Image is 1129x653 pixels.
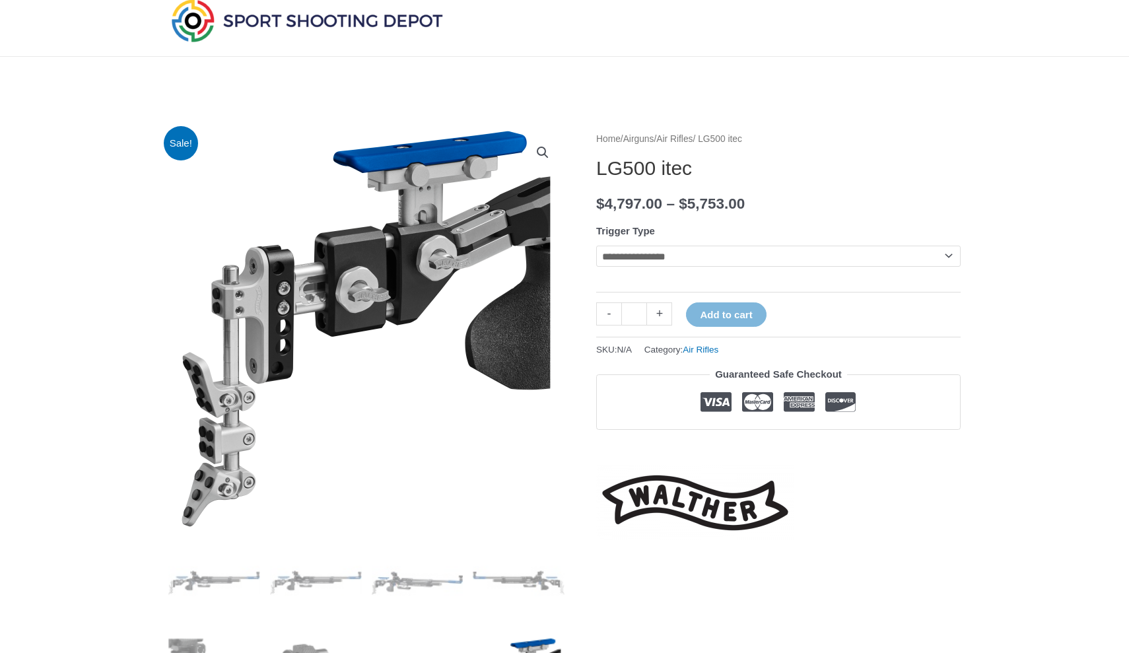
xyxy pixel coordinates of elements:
[164,126,199,161] span: Sale!
[596,195,662,212] bdi: 4,797.00
[623,134,654,144] a: Airguns
[656,134,693,144] a: Air Rifles
[666,195,675,212] span: –
[621,302,647,326] input: Product quantity
[596,131,961,148] nav: Breadcrumb
[710,365,847,384] legend: Guaranteed Safe Checkout
[596,156,961,180] h1: LG500 itec
[596,465,794,540] a: Walther
[617,345,633,355] span: N/A
[168,537,260,629] img: LG500 itec
[647,302,672,326] a: +
[531,141,555,164] a: View full-screen image gallery
[372,537,463,629] img: LG500 itec - Image 3
[596,302,621,326] a: -
[596,195,605,212] span: $
[644,341,719,358] span: Category:
[596,225,655,236] label: Trigger Type
[270,537,362,629] img: LG500 itec - Image 2
[679,195,745,212] bdi: 5,753.00
[473,537,564,629] img: LG500 itec - Image 4
[596,134,621,144] a: Home
[679,195,687,212] span: $
[596,341,632,358] span: SKU:
[596,440,961,456] iframe: Customer reviews powered by Trustpilot
[683,345,718,355] a: Air Rifles
[686,302,766,327] button: Add to cart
